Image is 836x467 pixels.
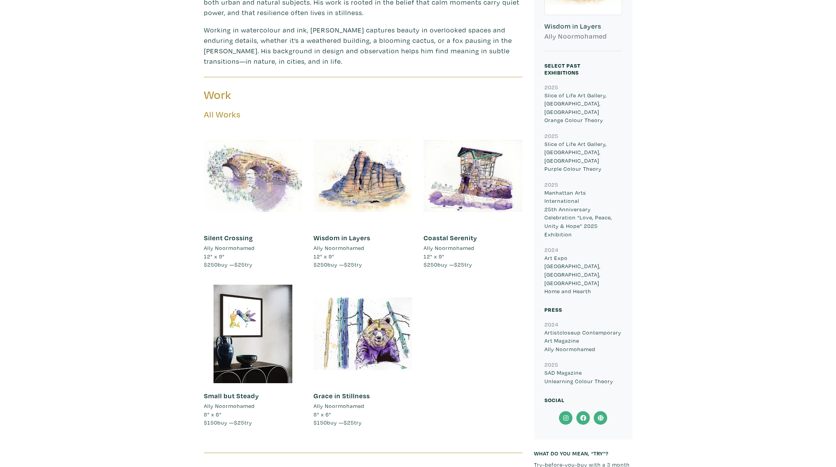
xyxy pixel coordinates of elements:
[424,261,472,268] span: buy — try
[544,369,622,385] p: SAD Magazine Unlearning Colour Theory
[544,246,558,253] small: 2024
[204,419,217,426] span: $150
[544,62,580,76] small: Select Past Exhibitions
[204,25,522,66] p: Working in watercolour and ink, [PERSON_NAME] captures beauty in overlooked spaces and enduring d...
[204,244,255,252] li: Ally Noormohamed
[314,411,331,418] span: 8" x 6"
[204,88,358,102] h3: Work
[544,328,622,353] p: Artistcloseup Contemporary Art Magazine Ally Noormohamed
[314,419,362,426] span: buy — try
[204,402,302,410] a: Ally Noormohamed
[234,261,245,268] span: $25
[314,233,370,242] a: Wisdom in Layers
[204,411,222,418] span: 8" x 6"
[204,391,259,400] a: Small but Steady
[544,361,558,368] small: 2025
[314,402,412,410] a: Ally Noormohamed
[314,253,334,260] span: 12" x 9"
[314,244,412,252] a: Ally Noormohamed
[314,261,362,268] span: buy — try
[424,244,522,252] a: Ally Noormohamed
[204,402,255,410] li: Ally Noormohamed
[314,391,370,400] a: Grace in Stillness
[544,132,558,139] small: 2025
[314,402,365,410] li: Ally Noormohamed
[204,253,225,260] span: 12" x 9"
[544,140,622,173] p: Slice of Life Art Gallery, [GEOGRAPHIC_DATA], [GEOGRAPHIC_DATA] Purple Colour Theory
[204,261,218,268] span: $250
[544,306,562,313] small: Press
[314,419,327,426] span: $150
[534,450,633,457] h6: What do you mean, “try”?
[544,254,622,295] p: Art Expo [GEOGRAPHIC_DATA], [GEOGRAPHIC_DATA], [GEOGRAPHIC_DATA] Home and Hearth
[544,22,622,31] h6: Wisdom in Layers
[204,244,302,252] a: Ally Noormohamed
[544,91,622,124] p: Slice of Life Art Gallery, [GEOGRAPHIC_DATA], [GEOGRAPHIC_DATA] Orange Colour Theory
[424,261,438,268] span: $250
[544,321,558,328] small: 2024
[344,261,354,268] span: $25
[544,181,558,188] small: 2025
[204,419,252,426] span: buy — try
[204,233,253,242] a: Silent Crossing
[424,233,477,242] a: Coastal Serenity
[314,261,327,268] span: $250
[544,83,558,91] small: 2025
[544,396,565,404] small: Social
[314,244,365,252] li: Ally Noormohamed
[424,253,444,260] span: 12" x 9"
[544,188,622,239] p: Manhattan Arts International 25th Anniversary Celebration “Love, Peace, Unity & Hope” 2025 Exhibi...
[424,244,475,252] li: Ally Noormohamed
[234,419,244,426] span: $25
[454,261,465,268] span: $25
[204,261,253,268] span: buy — try
[544,32,622,41] h6: Ally Noormohamed
[344,419,354,426] span: $25
[204,109,522,120] h5: All Works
